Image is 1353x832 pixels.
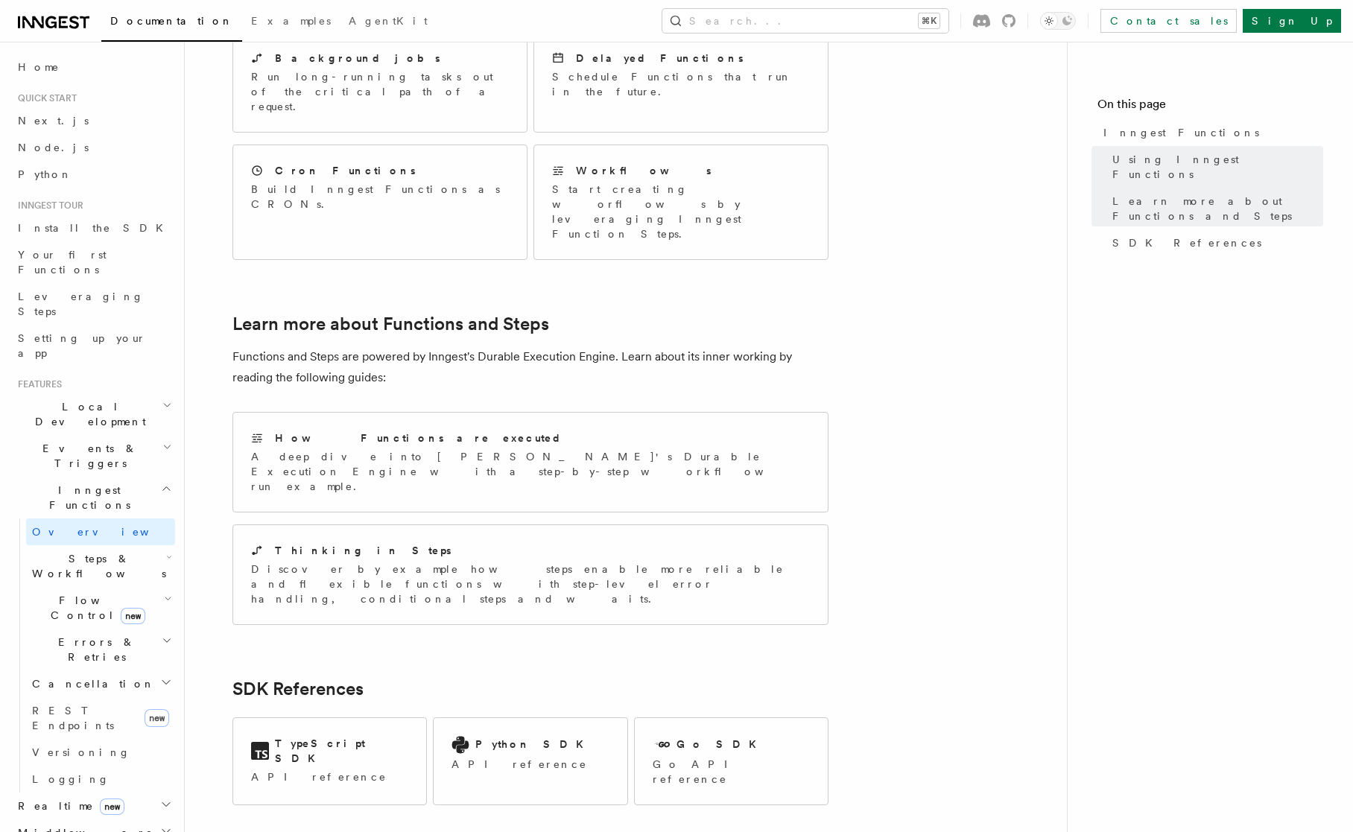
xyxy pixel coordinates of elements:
span: Realtime [12,798,124,813]
button: Cancellation [26,670,175,697]
p: Go API reference [653,757,810,787]
a: Learn more about Functions and Steps [1106,188,1323,229]
p: Functions and Steps are powered by Inngest's Durable Execution Engine. Learn about its inner work... [232,346,828,388]
span: REST Endpoints [32,705,114,731]
a: Learn more about Functions and Steps [232,314,549,334]
a: Overview [26,518,175,545]
span: Home [18,60,60,74]
a: Home [12,54,175,80]
a: SDK References [1106,229,1323,256]
span: Inngest Functions [12,483,161,512]
a: Versioning [26,739,175,766]
kbd: ⌘K [919,13,940,28]
h2: Delayed Functions [576,51,744,66]
a: Using Inngest Functions [1106,146,1323,188]
span: Examples [251,15,331,27]
span: Steps & Workflows [26,551,166,581]
a: Install the SDK [12,215,175,241]
button: Realtimenew [12,793,175,819]
a: How Functions are executedA deep dive into [PERSON_NAME]'s Durable Execution Engine with a step-b... [232,412,828,512]
p: Discover by example how steps enable more reliable and flexible functions with step-level error h... [251,562,810,606]
a: AgentKit [340,4,437,40]
a: Python SDKAPI reference [433,717,627,805]
h2: Cron Functions [275,163,416,178]
button: Flow Controlnew [26,587,175,629]
a: Delayed FunctionsSchedule Functions that run in the future. [533,32,828,133]
span: SDK References [1112,235,1261,250]
span: Logging [32,773,110,785]
span: Versioning [32,746,130,758]
button: Toggle dark mode [1040,12,1076,30]
span: Install the SDK [18,222,172,234]
p: API reference [251,769,408,784]
a: Documentation [101,4,242,42]
span: Learn more about Functions and Steps [1112,194,1323,223]
span: Documentation [110,15,233,27]
h2: How Functions are executed [275,431,563,445]
p: A deep dive into [PERSON_NAME]'s Durable Execution Engine with a step-by-step workflow run example. [251,449,810,494]
span: Setting up your app [18,332,146,359]
p: Build Inngest Functions as CRONs. [251,182,509,212]
div: Inngest Functions [12,518,175,793]
span: Inngest tour [12,200,83,212]
a: Next.js [12,107,175,134]
span: Quick start [12,92,77,104]
h2: TypeScript SDK [275,736,408,766]
button: Steps & Workflows [26,545,175,587]
span: Events & Triggers [12,441,162,471]
h2: Go SDK [676,737,765,752]
a: SDK References [232,679,364,699]
a: Thinking in StepsDiscover by example how steps enable more reliable and flexible functions with s... [232,524,828,625]
a: Leveraging Steps [12,283,175,325]
a: Logging [26,766,175,793]
p: Schedule Functions that run in the future. [552,69,810,99]
button: Inngest Functions [12,477,175,518]
button: Errors & Retries [26,629,175,670]
span: new [145,709,169,727]
p: API reference [451,757,592,772]
span: Leveraging Steps [18,290,144,317]
a: Background jobsRun long-running tasks out of the critical path of a request. [232,32,527,133]
a: Node.js [12,134,175,161]
span: Node.js [18,142,89,153]
span: Your first Functions [18,249,107,276]
h2: Background jobs [275,51,440,66]
a: Examples [242,4,340,40]
a: Python [12,161,175,188]
span: Cancellation [26,676,155,691]
span: Inngest Functions [1103,125,1259,140]
button: Local Development [12,393,175,435]
span: Features [12,378,62,390]
a: Setting up your app [12,325,175,366]
a: Contact sales [1100,9,1237,33]
span: Python [18,168,72,180]
span: AgentKit [349,15,428,27]
span: new [121,608,145,624]
p: Start creating worflows by leveraging Inngest Function Steps. [552,182,810,241]
p: Run long-running tasks out of the critical path of a request. [251,69,509,114]
a: Cron FunctionsBuild Inngest Functions as CRONs. [232,145,527,260]
button: Events & Triggers [12,435,175,477]
a: Sign Up [1243,9,1341,33]
a: TypeScript SDKAPI reference [232,717,427,805]
span: new [100,798,124,815]
span: Flow Control [26,593,164,623]
a: Go SDKGo API reference [634,717,828,805]
span: Errors & Retries [26,635,162,664]
h4: On this page [1097,95,1323,119]
a: REST Endpointsnew [26,697,175,739]
a: Your first Functions [12,241,175,283]
a: Inngest Functions [1097,119,1323,146]
h2: Workflows [576,163,712,178]
span: Local Development [12,399,162,429]
h2: Python SDK [475,737,592,752]
h2: Thinking in Steps [275,543,451,558]
button: Search...⌘K [662,9,948,33]
span: Next.js [18,115,89,127]
span: Using Inngest Functions [1112,152,1323,182]
a: WorkflowsStart creating worflows by leveraging Inngest Function Steps. [533,145,828,260]
span: Overview [32,526,186,538]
